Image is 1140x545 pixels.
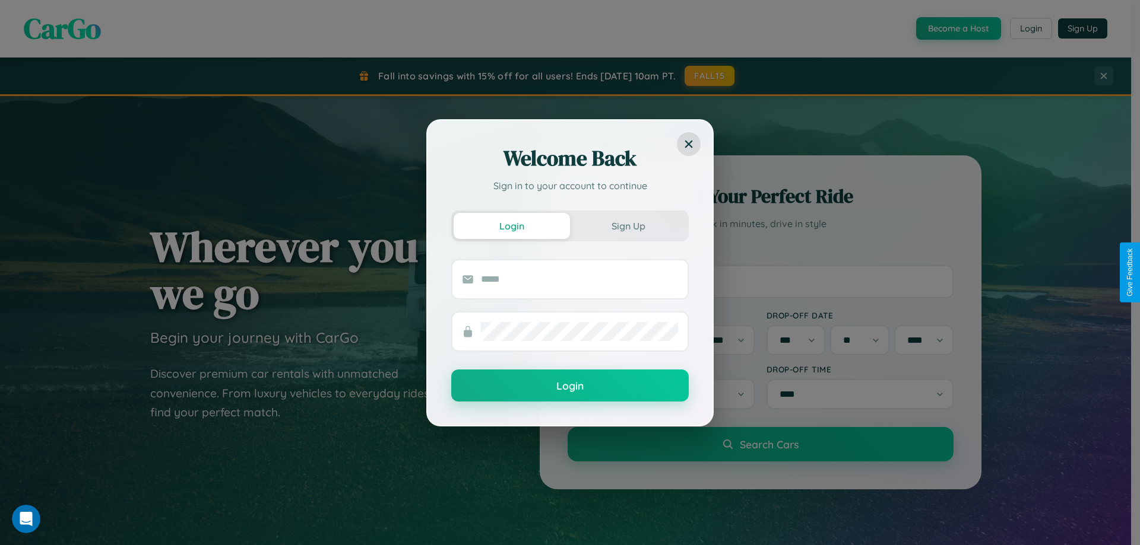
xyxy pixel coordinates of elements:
[451,369,689,401] button: Login
[1126,248,1134,297] div: Give Feedback
[570,213,686,239] button: Sign Up
[12,505,40,533] iframe: Intercom live chat
[454,213,570,239] button: Login
[451,144,689,173] h2: Welcome Back
[451,179,689,193] p: Sign in to your account to continue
